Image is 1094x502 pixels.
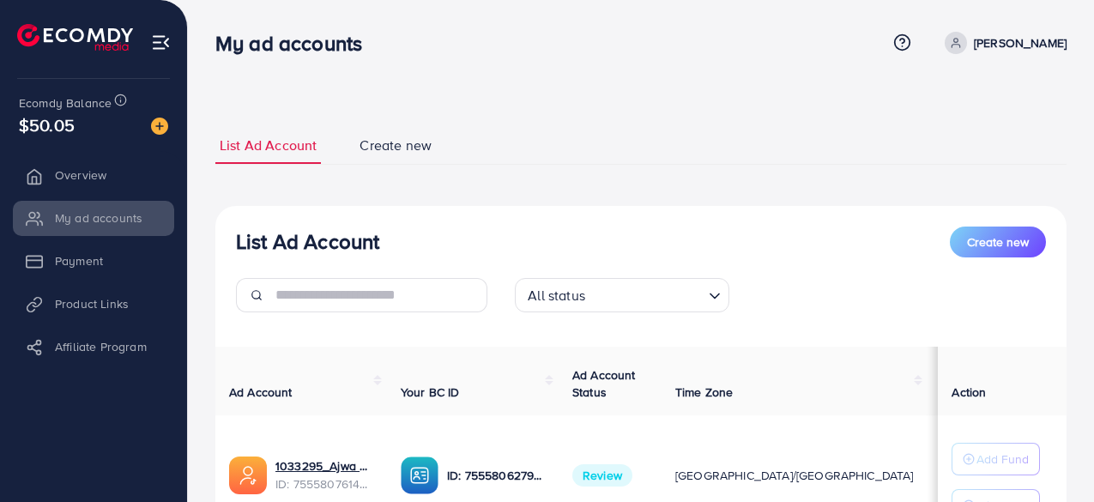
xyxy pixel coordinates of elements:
[236,229,379,254] h3: List Ad Account
[229,457,267,494] img: ic-ads-acc.e4c84228.svg
[974,33,1067,53] p: [PERSON_NAME]
[151,118,168,135] img: image
[275,457,373,475] a: 1033295_Ajwa Mart1_1759223615941
[675,384,733,401] span: Time Zone
[19,94,112,112] span: Ecomdy Balance
[952,384,986,401] span: Action
[275,457,373,493] div: <span class='underline'>1033295_Ajwa Mart1_1759223615941</span></br>7555807614962614290
[524,283,589,308] span: All status
[976,449,1029,469] p: Add Fund
[675,467,914,484] span: [GEOGRAPHIC_DATA]/[GEOGRAPHIC_DATA]
[952,443,1040,475] button: Add Fund
[151,33,171,52] img: menu
[360,136,432,155] span: Create new
[967,233,1029,251] span: Create new
[950,227,1046,257] button: Create new
[275,475,373,493] span: ID: 7555807614962614290
[572,464,632,487] span: Review
[401,457,438,494] img: ic-ba-acc.ded83a64.svg
[515,278,729,312] div: Search for option
[215,31,376,56] h3: My ad accounts
[17,24,133,51] img: logo
[590,280,702,308] input: Search for option
[938,32,1067,54] a: [PERSON_NAME]
[447,465,545,486] p: ID: 7555806279568359431
[19,112,75,137] span: $50.05
[401,384,460,401] span: Your BC ID
[229,384,293,401] span: Ad Account
[572,366,636,401] span: Ad Account Status
[220,136,317,155] span: List Ad Account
